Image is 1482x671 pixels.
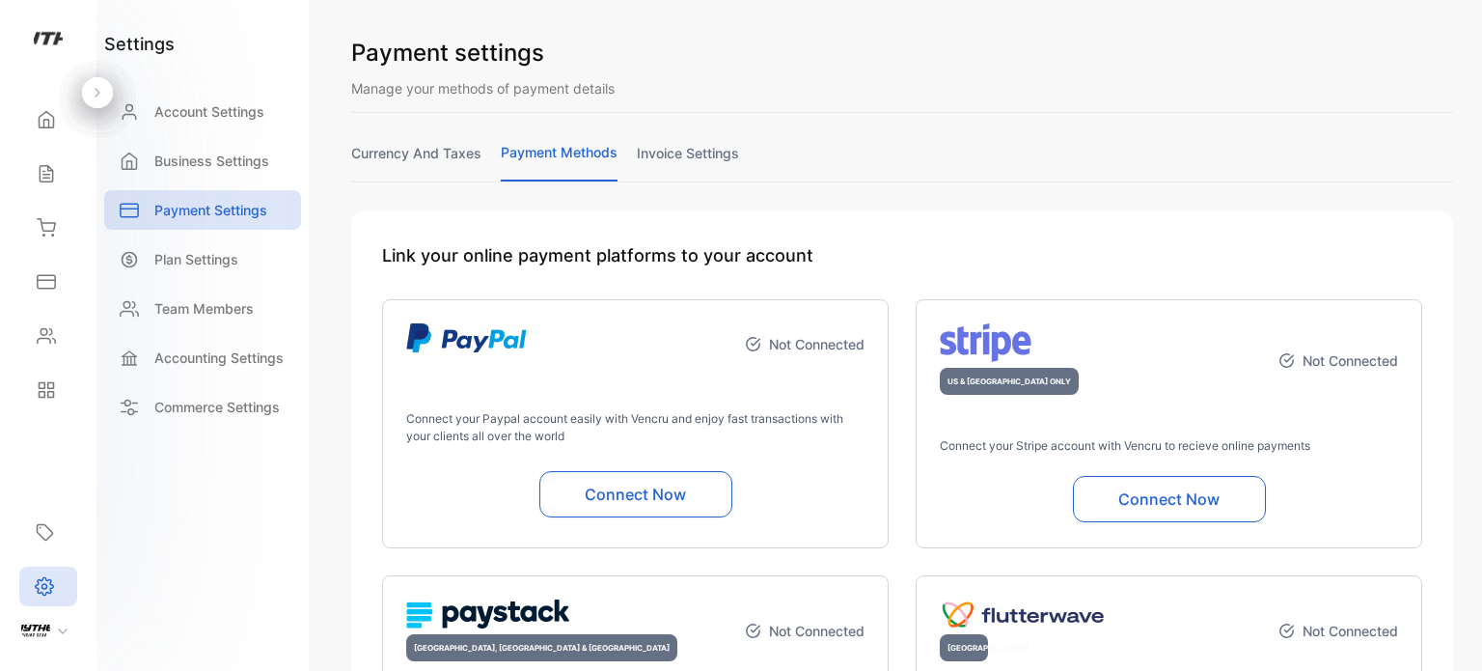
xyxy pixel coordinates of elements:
[154,151,269,171] p: Business Settings
[154,298,254,319] p: Team Members
[406,410,864,445] p: Connect your Paypal account easily with Vencru and enjoy fast transactions with your clients all ...
[940,600,1112,629] img: logo
[940,323,1031,362] img: logo
[406,600,569,629] img: logo
[104,338,301,377] a: Accounting Settings
[154,348,284,368] p: Accounting Settings
[940,634,988,661] div: [GEOGRAPHIC_DATA]
[104,289,301,328] a: Team Members
[351,36,1453,70] h1: Payment settings
[351,78,1453,98] p: Manage your methods of payment details
[104,31,175,57] h1: settings
[351,143,481,181] a: currency and taxes
[539,471,732,517] button: Connect Now
[769,334,864,354] p: Not Connected
[382,242,1422,268] h1: Link your online payment platforms to your account
[154,101,264,122] p: Account Settings
[104,92,301,131] a: Account Settings
[154,397,280,417] p: Commerce Settings
[769,621,864,641] p: Not Connected
[940,437,1398,455] p: Connect your Stripe account with Vencru to recieve online payments
[154,249,238,269] p: Plan Settings
[406,634,677,661] div: [GEOGRAPHIC_DATA], [GEOGRAPHIC_DATA] & [GEOGRAPHIC_DATA]
[1303,350,1398,371] p: Not Connected
[21,614,50,643] img: profile
[501,142,617,182] a: payment methods
[1401,590,1482,671] iframe: LiveChat chat widget
[1303,621,1398,641] p: Not Connected
[1073,476,1266,522] button: Connect Now
[104,141,301,181] a: Business Settings
[104,239,301,279] a: Plan Settings
[34,25,63,54] img: logo
[940,368,1079,395] div: US & [GEOGRAPHIC_DATA] ONLY
[406,323,527,352] img: logo
[637,143,739,181] a: invoice settings
[104,190,301,230] a: Payment Settings
[154,200,267,220] p: Payment Settings
[104,387,301,427] a: Commerce Settings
